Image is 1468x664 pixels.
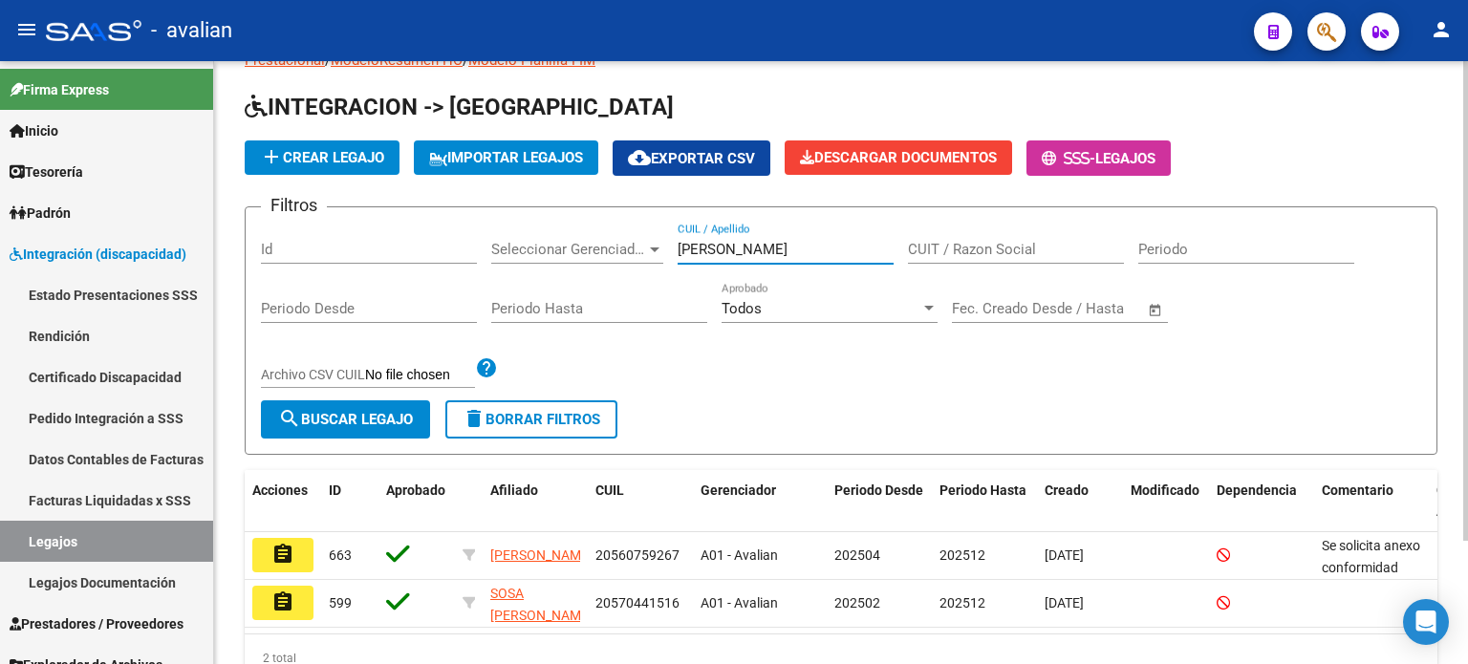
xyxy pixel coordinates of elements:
[252,482,308,498] span: Acciones
[939,482,1026,498] span: Periodo Hasta
[429,149,583,166] span: IMPORTAR LEGAJOS
[261,400,430,439] button: Buscar Legajo
[271,543,294,566] mat-icon: assignment
[260,145,283,168] mat-icon: add
[595,595,680,610] span: 20570441516
[151,10,232,52] span: - avalian
[701,547,778,563] span: A01 - Avalian
[1045,595,1084,610] span: [DATE]
[1131,482,1199,498] span: Modificado
[1123,470,1209,533] datatable-header-cell: Modificado
[834,595,880,610] span: 202502
[1045,547,1084,563] span: [DATE]
[483,470,588,533] datatable-header-cell: Afiliado
[10,203,71,224] span: Padrón
[463,411,600,428] span: Borrar Filtros
[800,149,997,166] span: Descargar Documentos
[490,482,538,498] span: Afiliado
[278,411,413,428] span: Buscar Legajo
[386,482,445,498] span: Aprobado
[628,150,755,167] span: Exportar CSV
[1047,300,1139,317] input: Fecha fin
[613,140,770,176] button: Exportar CSV
[10,79,109,100] span: Firma Express
[15,18,38,41] mat-icon: menu
[693,470,827,533] datatable-header-cell: Gerenciador
[1026,140,1171,176] button: -Legajos
[1403,599,1449,645] div: Open Intercom Messenger
[1322,482,1393,498] span: Comentario
[939,547,985,563] span: 202512
[10,120,58,141] span: Inicio
[329,547,352,563] span: 663
[701,482,776,498] span: Gerenciador
[10,161,83,182] span: Tesorería
[827,470,932,533] datatable-header-cell: Periodo Desde
[490,586,593,623] span: SOSA [PERSON_NAME]
[722,300,762,317] span: Todos
[939,595,985,610] span: 202512
[329,482,341,498] span: ID
[271,590,294,613] mat-icon: assignment
[475,356,498,379] mat-icon: help
[595,547,680,563] span: 20560759267
[378,470,455,533] datatable-header-cell: Aprobado
[834,547,880,563] span: 202504
[491,241,646,258] span: Seleccionar Gerenciador
[1037,470,1123,533] datatable-header-cell: Creado
[932,470,1037,533] datatable-header-cell: Periodo Hasta
[1430,18,1453,41] mat-icon: person
[329,595,352,610] span: 599
[261,192,327,219] h3: Filtros
[321,470,378,533] datatable-header-cell: ID
[445,400,617,439] button: Borrar Filtros
[588,470,693,533] datatable-header-cell: CUIL
[463,407,486,430] mat-icon: delete
[1145,299,1167,321] button: Open calendar
[260,149,384,166] span: Crear Legajo
[701,595,778,610] span: A01 - Avalian
[261,367,365,382] span: Archivo CSV CUIL
[278,407,301,430] mat-icon: search
[1095,150,1155,167] span: Legajos
[1209,470,1314,533] datatable-header-cell: Dependencia
[1217,482,1297,498] span: Dependencia
[490,547,593,563] span: [PERSON_NAME]
[1042,150,1095,167] span: -
[10,613,183,634] span: Prestadores / Proveedores
[785,140,1012,175] button: Descargar Documentos
[414,140,598,175] button: IMPORTAR LEGAJOS
[1314,470,1429,533] datatable-header-cell: Comentario
[1322,538,1420,575] span: Se solicita anexo conformidad
[952,300,1029,317] input: Fecha inicio
[595,482,624,498] span: CUIL
[834,482,923,498] span: Periodo Desde
[245,470,321,533] datatable-header-cell: Acciones
[365,367,475,384] input: Archivo CSV CUIL
[1045,482,1089,498] span: Creado
[628,146,651,169] mat-icon: cloud_download
[245,140,399,175] button: Crear Legajo
[10,244,186,265] span: Integración (discapacidad)
[245,94,674,120] span: INTEGRACION -> [GEOGRAPHIC_DATA]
